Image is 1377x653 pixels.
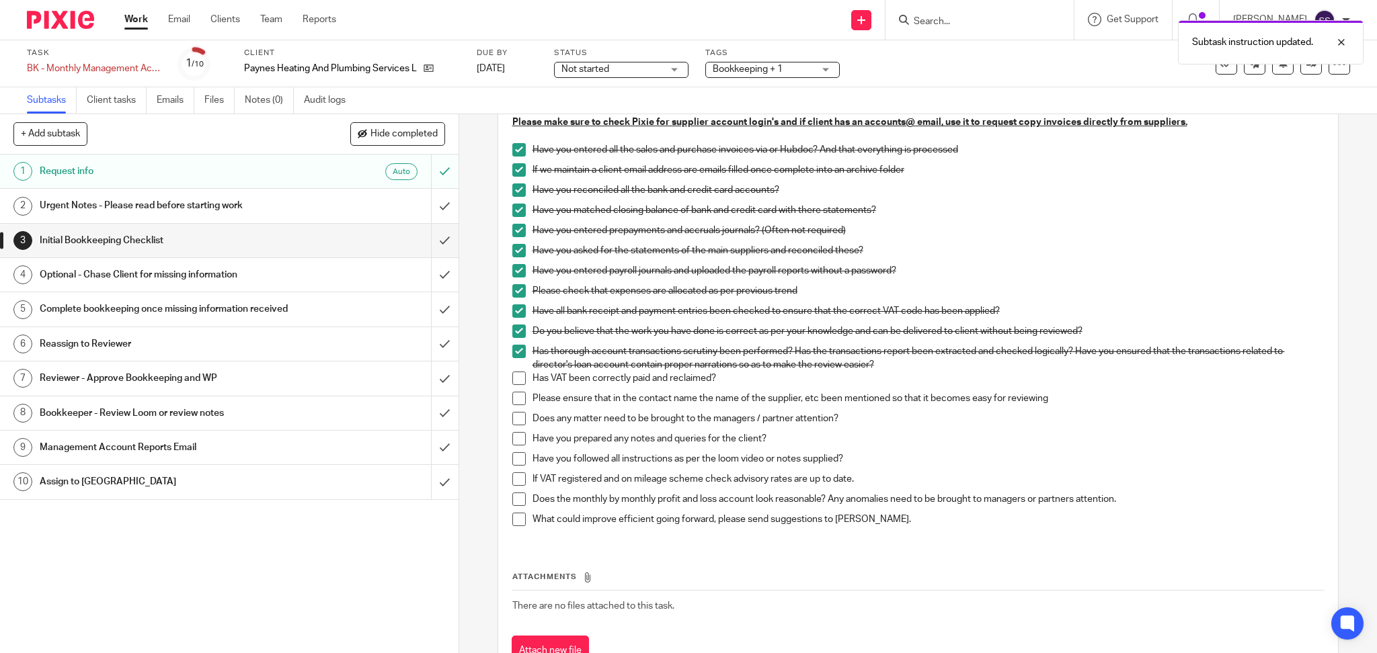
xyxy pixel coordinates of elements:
p: Have you prepared any notes and queries for the client? [533,432,1325,445]
label: Client [244,48,460,58]
p: Have you reconciled all the bank and credit card accounts? [533,183,1325,197]
p: Please check that expenses are allocated as per previous trend [533,284,1325,298]
a: Team [260,13,282,26]
p: Have you matched closing balance of bank and credit card with there statements? [533,204,1325,217]
div: 5 [13,300,32,319]
div: 7 [13,369,32,388]
a: Emails [157,87,194,114]
a: Work [124,13,148,26]
a: Notes (0) [245,87,294,114]
p: Paynes Heating And Plumbing Services Limited [244,62,417,75]
span: Hide completed [370,129,438,140]
p: If we maintain a client email address are emails filled once complete into an archive folder [533,163,1325,177]
small: /10 [192,60,204,68]
p: Have you entered all the sales and purchase invoices via or Hubdoc? And that everything is processed [533,143,1325,157]
p: Does any matter need to be brought to the managers / partner attention? [533,412,1325,425]
label: Status [554,48,688,58]
button: + Add subtask [13,122,87,145]
p: What could improve efficient going forward, please send suggestions to [PERSON_NAME]. [533,513,1325,526]
div: 8 [13,404,32,423]
span: Attachments [512,573,577,580]
p: Does the monthly by monthly profit and loss account look reasonable? Any anomalies need to be bro... [533,492,1325,506]
h1: Management Account Reports Email [40,437,292,458]
h1: Initial Bookkeeping Checklist [40,230,292,251]
p: Has thorough account transactions scrutiny been performed? Has the transactions report been extra... [533,345,1325,372]
div: BK - Monthly Management Accounts [27,62,161,75]
h1: Optional - Chase Client for missing information [40,265,292,285]
a: Clients [210,13,240,26]
img: svg%3E [1314,9,1335,31]
a: Subtasks [27,87,77,114]
a: Email [168,13,190,26]
h1: Request info [40,161,292,181]
a: Reports [303,13,336,26]
p: Please ensure that in the contact name the name of the supplier, etc been mentioned so that it be... [533,392,1325,405]
p: Have all bank receipt and payment entries been checked to ensure that the correct VAT code has be... [533,304,1325,318]
p: Have you entered payroll journals and uploaded the payroll reports without a password? [533,264,1325,277]
p: Have you asked for the statements of the main suppliers and reconciled these? [533,244,1325,257]
h1: Complete bookkeeping once missing information received [40,299,292,319]
div: Auto [385,163,418,180]
span: Not started [561,64,609,74]
h1: Bookkeeper - Review Loom or review notes [40,403,292,423]
h1: Urgent Notes - Please read before starting work [40,195,292,216]
label: Due by [477,48,537,58]
div: 4 [13,265,32,284]
img: Pixie [27,11,94,29]
div: 6 [13,335,32,353]
span: There are no files attached to this task. [512,601,674,611]
a: Client tasks [87,87,147,114]
p: Have you entered prepayments and accruals journals? (Often not required) [533,224,1325,237]
button: Hide completed [350,122,445,145]
p: Has VAT been correctly paid and reclaimed? [533,372,1325,385]
p: Subtask instruction updated. [1192,36,1313,49]
div: 9 [13,438,32,457]
label: Task [27,48,161,58]
p: If VAT registered and on mileage scheme check advisory rates are up to date. [533,472,1325,486]
u: Please make sure to check Pixie for supplier account login's and if client has an accounts@ email... [512,118,1187,127]
p: Have you followed all instructions as per the loom video or notes supplied? [533,452,1325,466]
a: Files [204,87,235,114]
h1: Reviewer - Approve Bookkeeping and WP [40,368,292,388]
p: Do you believe that the work you have done is correct as per your knowledge and can be delivered ... [533,324,1325,338]
span: [DATE] [477,64,505,73]
div: 1 [13,162,32,181]
a: Audit logs [304,87,356,114]
div: 2 [13,197,32,216]
div: 3 [13,231,32,250]
h1: Reassign to Reviewer [40,334,292,354]
div: 1 [186,56,204,71]
h1: Assign to [GEOGRAPHIC_DATA] [40,472,292,492]
span: Bookkeeping + 1 [713,64,783,74]
div: 10 [13,472,32,491]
